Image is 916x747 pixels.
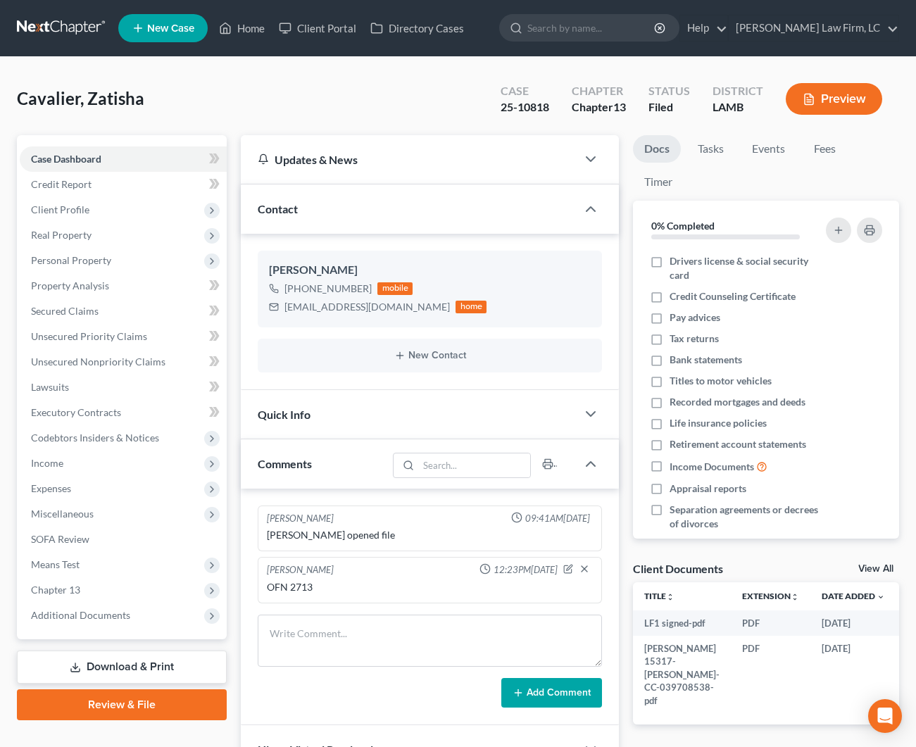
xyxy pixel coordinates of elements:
td: PDF [731,636,810,713]
span: Property Analysis [31,280,109,291]
a: Tasks [686,135,735,163]
button: New Contact [269,350,591,361]
div: [PERSON_NAME] opened file [267,528,593,542]
div: [PERSON_NAME] [267,563,334,577]
div: Open Intercom Messenger [868,699,902,733]
div: OFN 2713 [267,580,593,594]
span: Lawsuits [31,381,69,393]
a: Home [212,15,272,41]
i: unfold_more [666,593,675,601]
span: Income [31,457,63,469]
a: Fees [802,135,847,163]
a: Events [741,135,796,163]
div: [PHONE_NUMBER] [284,282,372,296]
a: [PERSON_NAME] Law Firm, LC [729,15,898,41]
span: Unsecured Nonpriority Claims [31,356,165,368]
span: 13 [613,100,626,113]
strong: 0% Completed [651,220,715,232]
div: home [456,301,487,313]
td: [PERSON_NAME] 15317-[PERSON_NAME]-CC-039708538-pdf [633,636,731,713]
a: SOFA Review [20,527,227,552]
span: Additional Documents [31,609,130,621]
a: Extensionunfold_more [742,591,799,601]
span: Separation agreements or decrees of divorces [670,503,820,531]
a: Unsecured Priority Claims [20,324,227,349]
i: expand_more [877,593,885,601]
a: Titleunfold_more [644,591,675,601]
a: Timer [633,168,684,196]
a: Unsecured Nonpriority Claims [20,349,227,375]
span: Client Profile [31,203,89,215]
span: Secured Claims [31,305,99,317]
span: Credit Report [31,178,92,190]
div: [EMAIL_ADDRESS][DOMAIN_NAME] [284,300,450,314]
div: Filed [648,99,690,115]
span: Personal Property [31,254,111,266]
span: Expenses [31,482,71,494]
div: Status [648,83,690,99]
span: Means Test [31,558,80,570]
a: Client Portal [272,15,363,41]
input: Search by name... [527,15,656,41]
a: Review & File [17,689,227,720]
i: unfold_more [791,593,799,601]
span: New Case [147,23,194,34]
button: Add Comment [501,678,602,708]
span: Recorded mortgages and deeds [670,395,805,409]
span: Quick Info [258,408,310,421]
span: Comments [258,457,312,470]
div: 25-10818 [501,99,549,115]
a: Help [680,15,727,41]
span: Tax returns [670,332,719,346]
div: LAMB [713,99,763,115]
span: SOFA Review [31,533,89,545]
a: Credit Report [20,172,227,197]
span: Income Documents [670,460,754,474]
a: Secured Claims [20,299,227,324]
div: mobile [377,282,413,295]
span: Bank statements [670,353,742,367]
span: Life insurance policies [670,416,767,430]
a: Docs [633,135,681,163]
span: Pay advices [670,310,720,325]
div: [PERSON_NAME] [269,262,591,279]
div: Client Documents [633,561,723,576]
span: Real Property [31,229,92,241]
div: Updates & News [258,152,560,167]
td: PDF [731,610,810,636]
a: View All [858,564,893,574]
span: Contact [258,202,298,215]
a: Lawsuits [20,375,227,400]
span: Drivers license & social security card [670,254,820,282]
td: LF1 signed-pdf [633,610,731,636]
span: Appraisal reports [670,482,746,496]
button: Preview [786,83,882,115]
a: Directory Cases [363,15,471,41]
div: [PERSON_NAME] [267,512,334,525]
span: Retirement account statements [670,437,806,451]
span: Case Dashboard [31,153,101,165]
span: Credit Counseling Certificate [670,289,796,303]
div: Chapter [572,99,626,115]
a: Case Dashboard [20,146,227,172]
span: Executory Contracts [31,406,121,418]
span: Titles to motor vehicles [670,374,772,388]
span: Miscellaneous [31,508,94,520]
a: Date Added expand_more [822,591,885,601]
span: 09:41AM[DATE] [525,512,590,525]
td: [DATE] [810,610,896,636]
span: Codebtors Insiders & Notices [31,432,159,444]
a: Download & Print [17,651,227,684]
span: 12:23PM[DATE] [494,563,558,577]
span: Cavalier, Zatisha [17,88,144,108]
a: Property Analysis [20,273,227,299]
a: Executory Contracts [20,400,227,425]
span: Unsecured Priority Claims [31,330,147,342]
div: Chapter [572,83,626,99]
div: District [713,83,763,99]
td: [DATE] [810,636,896,713]
span: Chapter 13 [31,584,80,596]
div: Case [501,83,549,99]
input: Search... [419,453,531,477]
